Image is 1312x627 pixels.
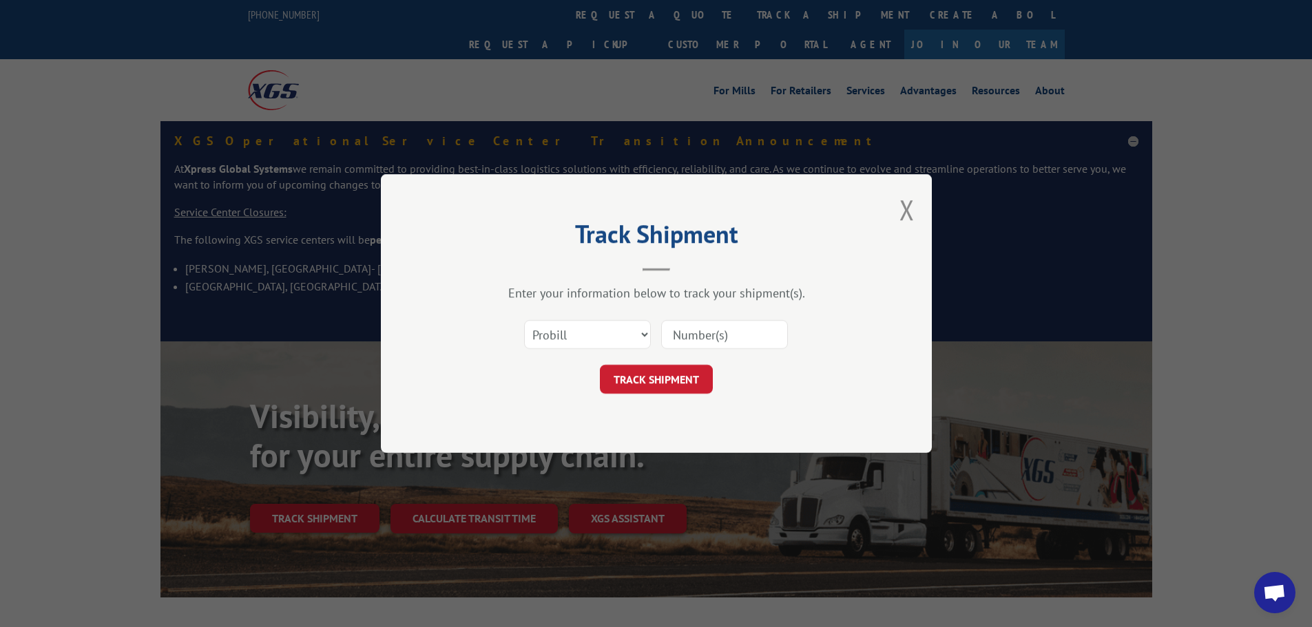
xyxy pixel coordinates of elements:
input: Number(s) [661,320,788,349]
div: Enter your information below to track your shipment(s). [450,285,863,301]
h2: Track Shipment [450,224,863,251]
a: Open chat [1254,572,1295,613]
button: Close modal [899,191,915,228]
button: TRACK SHIPMENT [600,365,713,394]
